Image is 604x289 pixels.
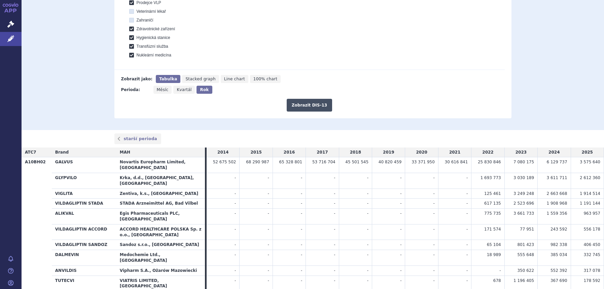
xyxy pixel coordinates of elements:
span: 53 716 704 [312,160,335,164]
span: 2 523 696 [513,201,534,206]
span: ATC7 [25,150,36,155]
td: 2014 [207,148,240,157]
span: - [433,268,435,273]
span: - [466,175,468,180]
span: - [400,175,401,180]
span: - [466,211,468,216]
span: - [334,268,335,273]
span: - [400,201,401,206]
span: 1 908 968 [546,201,567,206]
span: - [367,268,368,273]
span: 3 661 733 [513,211,534,216]
th: Egis Pharmaceuticals PLC, [GEOGRAPHIC_DATA] [116,209,205,224]
span: - [235,278,236,283]
span: 317 078 [583,268,600,273]
span: 2 612 360 [580,175,600,180]
span: Prodejce VLP [137,0,161,5]
span: - [466,191,468,196]
span: 1 693 773 [481,175,501,180]
span: 52 675 502 [213,160,236,164]
span: MAH [120,150,130,155]
span: - [235,191,236,196]
span: Nukleární medicína [137,53,171,57]
span: - [235,227,236,232]
span: - [367,175,368,180]
span: 350 622 [517,268,534,273]
span: - [433,211,435,216]
span: Tabulka [159,77,177,81]
th: Novartis Europharm Limited, [GEOGRAPHIC_DATA] [116,157,205,173]
span: - [433,252,435,257]
span: - [400,227,401,232]
span: 555 648 [517,252,534,257]
span: 30 616 841 [445,160,468,164]
span: - [268,211,269,216]
span: - [235,201,236,206]
span: - [235,211,236,216]
span: 406 450 [583,242,600,247]
button: Zobrazit DIS-13 [287,99,332,112]
span: 65 328 801 [279,160,303,164]
span: 332 745 [583,252,600,257]
td: 2020 [405,148,438,157]
span: 7 080 175 [513,160,534,164]
span: - [301,175,302,180]
span: Stacked graph [185,77,215,81]
span: - [466,268,468,273]
span: - [400,268,401,273]
span: - [301,211,302,216]
span: - [235,252,236,257]
span: - [268,175,269,180]
span: 18 989 [487,252,501,257]
span: Zahraničí [137,18,153,23]
span: - [268,252,269,257]
th: STADA Arzneimittel AG, Bad Vilbel [116,199,205,209]
span: - [334,191,335,196]
td: 2015 [240,148,273,157]
span: - [268,242,269,247]
span: - [301,242,302,247]
div: Perioda: [121,86,150,94]
th: Sandoz s.r.o., [GEOGRAPHIC_DATA] [116,240,205,250]
span: Line chart [224,77,245,81]
div: Zobrazit jako: [121,75,152,83]
span: 982 338 [550,242,567,247]
span: - [367,191,368,196]
span: - [433,201,435,206]
span: 1 914 514 [580,191,600,196]
span: Měsíc [157,87,169,92]
th: ACCORD HEALTHCARE POLSKA Sp. z o.o., [GEOGRAPHIC_DATA] [116,224,205,240]
span: 1 559 356 [546,211,567,216]
span: - [235,242,236,247]
span: 3 611 711 [546,175,567,180]
span: - [334,175,335,180]
span: - [268,278,269,283]
span: - [433,227,435,232]
span: - [268,227,269,232]
span: - [499,268,501,273]
span: - [400,252,401,257]
span: Veterinární lékař [137,9,166,14]
span: 801 423 [517,242,534,247]
span: - [400,191,401,196]
th: DALMEVIN [52,250,116,266]
span: - [334,242,335,247]
span: - [433,175,435,180]
span: - [334,227,335,232]
span: 3 249 248 [513,191,534,196]
span: 1 191 144 [580,201,600,206]
span: Brand [55,150,69,155]
span: Zdravotnické zařízení [137,27,175,31]
span: Rok [200,87,209,92]
span: 100% chart [253,77,277,81]
span: 125 461 [484,191,501,196]
span: 6 129 737 [546,160,567,164]
span: - [334,211,335,216]
span: Transfúzní služba [137,44,168,49]
span: 68 290 987 [246,160,269,164]
span: - [400,242,401,247]
span: 171 574 [484,227,501,232]
span: 3 030 189 [513,175,534,180]
span: - [466,201,468,206]
span: 556 178 [583,227,600,232]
